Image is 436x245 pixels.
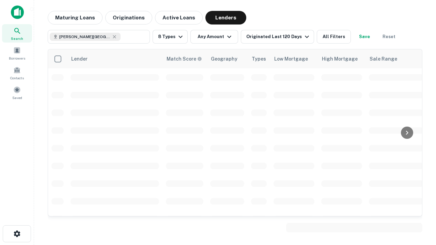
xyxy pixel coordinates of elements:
img: capitalize-icon.png [11,5,24,19]
button: 8 Types [153,30,188,44]
div: Capitalize uses an advanced AI algorithm to match your search with the best lender. The match sco... [167,55,202,63]
th: Lender [67,49,162,68]
div: Low Mortgage [274,55,308,63]
button: Save your search to get updates of matches that match your search criteria. [354,30,375,44]
span: Saved [12,95,22,100]
button: Maturing Loans [48,11,103,24]
a: Borrowers [2,44,32,62]
div: Geography [211,55,237,63]
button: Lenders [205,11,246,24]
span: Borrowers [9,55,25,61]
span: Contacts [10,75,24,81]
div: Sale Range [370,55,397,63]
button: Reset [378,30,400,44]
th: Types [248,49,270,68]
a: Contacts [2,64,32,82]
div: Types [252,55,266,63]
th: Geography [207,49,248,68]
th: Low Mortgage [270,49,318,68]
div: Lender [71,55,88,63]
button: All Filters [317,30,351,44]
button: Originations [105,11,152,24]
button: Active Loans [155,11,203,24]
div: Originated Last 120 Days [246,33,311,41]
button: Originated Last 120 Days [241,30,314,44]
h6: Match Score [167,55,201,63]
th: Capitalize uses an advanced AI algorithm to match your search with the best lender. The match sco... [162,49,207,68]
button: Any Amount [190,30,238,44]
div: High Mortgage [322,55,358,63]
span: [PERSON_NAME][GEOGRAPHIC_DATA], [GEOGRAPHIC_DATA] [59,34,110,40]
th: High Mortgage [318,49,365,68]
a: Search [2,24,32,43]
iframe: Chat Widget [402,191,436,223]
th: Sale Range [365,49,427,68]
a: Saved [2,83,32,102]
span: Search [11,36,23,41]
